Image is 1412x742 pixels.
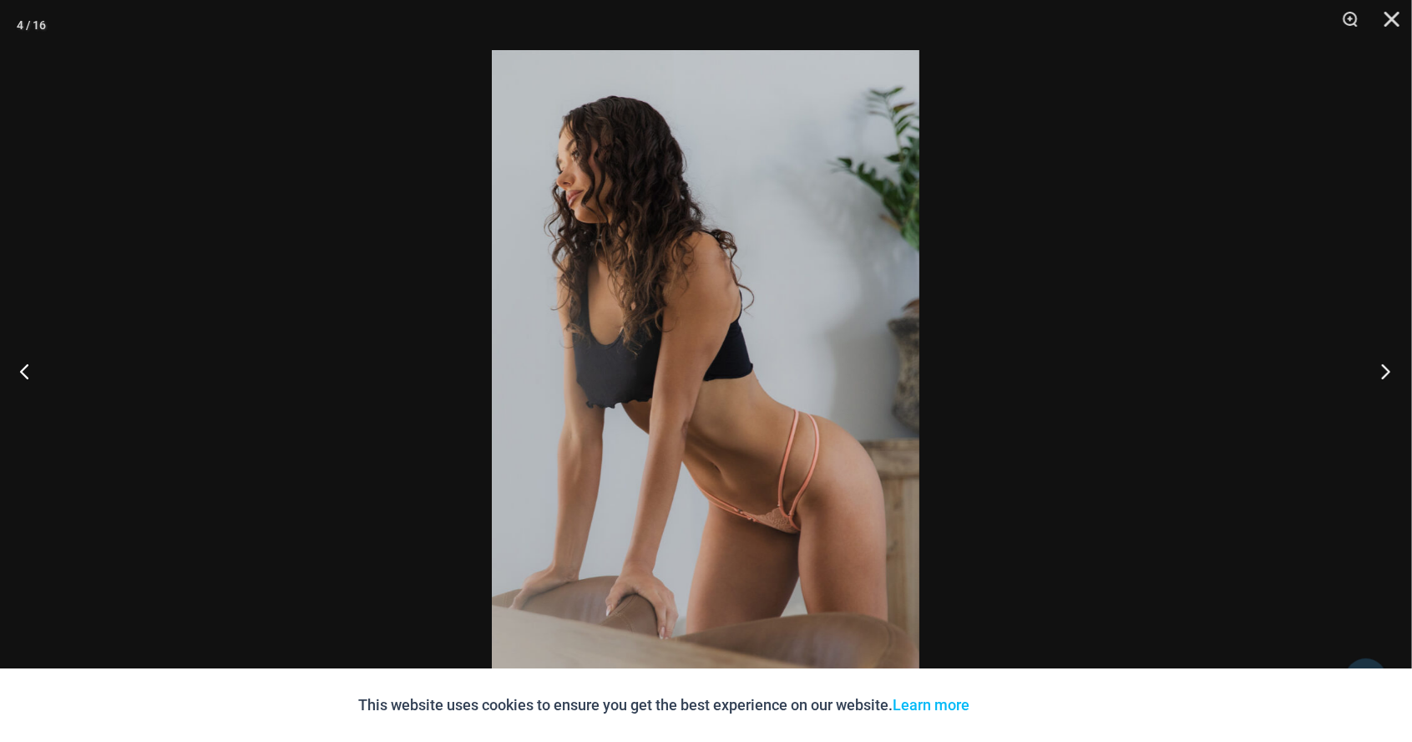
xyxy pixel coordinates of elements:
a: Learn more [893,696,970,714]
p: This website uses cookies to ensure you get the best experience on our website. [359,693,970,718]
div: 4 / 16 [17,13,46,38]
img: Sip Bellini 608 Micro Thong 07 [492,50,919,692]
button: Accept [983,685,1054,725]
button: Next [1349,329,1412,413]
